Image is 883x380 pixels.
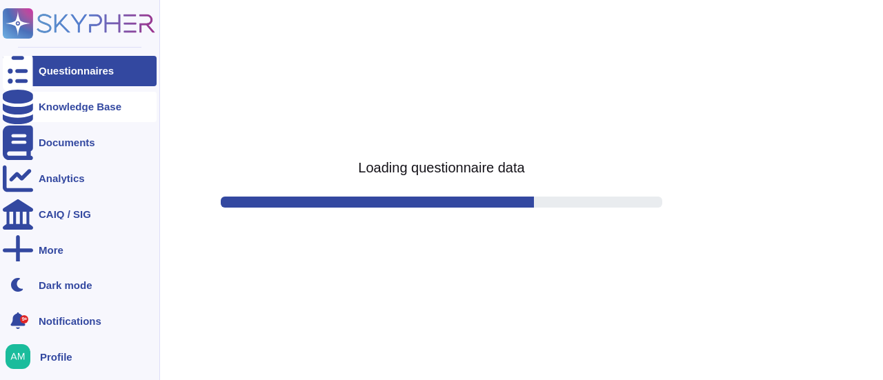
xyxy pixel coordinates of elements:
[39,66,114,76] div: Questionnaires
[39,316,101,326] span: Notifications
[39,280,92,290] div: Dark mode
[39,137,95,148] div: Documents
[3,92,157,122] a: Knowledge Base
[3,199,157,230] a: CAIQ / SIG
[39,101,121,112] div: Knowledge Base
[39,173,85,183] div: Analytics
[20,315,28,323] div: 9+
[39,209,91,219] div: CAIQ / SIG
[3,128,157,158] a: Documents
[6,344,30,369] img: user
[221,159,662,176] h5: Loading questionnaire data
[3,341,40,372] button: user
[3,56,157,86] a: Questionnaires
[3,163,157,194] a: Analytics
[39,245,63,255] div: More
[40,352,72,362] span: Profile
